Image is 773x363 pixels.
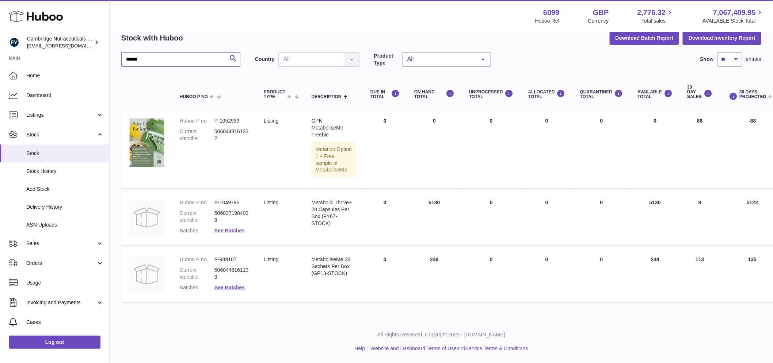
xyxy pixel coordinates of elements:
[462,110,521,188] td: 0
[637,8,674,24] a: 2,776.32 Total sales
[593,8,609,18] strong: GBP
[702,8,764,24] a: 7,067,409.95 AVAILABLE Stock Total
[26,72,104,79] span: Home
[214,199,249,206] dd: P-1049796
[363,192,407,245] td: 0
[214,256,249,263] dd: P-989107
[680,249,720,302] td: 113
[746,56,761,63] span: entries
[405,55,476,63] span: All
[312,94,342,99] span: Description
[264,256,278,262] span: listing
[600,118,603,124] span: 0
[407,249,462,302] td: 248
[26,168,104,175] span: Stock History
[180,128,214,142] dt: Current identifier
[180,94,208,99] span: Huboo P no
[713,8,756,18] span: 7,067,409.95
[264,90,285,99] span: Product Type
[355,345,365,351] a: Help
[180,284,214,291] dt: Batches
[180,210,214,224] dt: Current identifier
[631,249,680,302] td: 248
[214,228,245,233] a: See Batches
[180,267,214,281] dt: Current identifier
[631,110,680,188] td: 0
[528,89,566,99] div: ALLOCATED Total
[129,199,165,236] img: product image
[700,56,714,63] label: Show
[580,89,623,99] div: QUARANTINED Total
[600,200,603,205] span: 0
[521,110,573,188] td: 0
[129,117,165,168] img: product image
[264,200,278,205] span: listing
[610,31,679,45] button: Download Batch Report
[465,345,528,351] a: Service Terms & Conditions
[680,192,720,245] td: 8
[462,249,521,302] td: 0
[312,117,356,138] div: GPN MetaboliseMe Freebie
[26,204,104,211] span: Delivery History
[414,89,454,99] div: ON HAND Total
[26,131,96,138] span: Stock
[214,117,249,124] dd: P-1052939
[180,199,214,206] dt: Huboo P no
[26,240,96,247] span: Sales
[27,35,93,49] div: Cambridge Nutraceuticals Ltd
[312,142,356,178] div: Variation:
[26,299,96,306] span: Invoicing and Payments
[121,33,183,43] h2: Stock with Huboo
[683,31,761,45] button: Download Inventory Report
[312,199,356,227] div: Metabolic Thrive+ 28 Capsules Per Box (FY67-STOCK)
[680,110,720,188] td: 88
[214,210,249,224] dd: 5060371984038
[26,150,104,157] span: Stock
[687,85,712,100] div: 30 DAY SALES
[370,345,457,351] a: Website and Dashboard Terms of Use
[407,192,462,245] td: 5130
[374,53,399,66] label: Product Type
[26,112,96,119] span: Listings
[370,89,400,99] div: DUE IN TOTAL
[368,345,528,352] li: and
[312,256,356,277] div: MetaboliseMe 28 Sachets Per Box (GP13-STOCK)
[631,192,680,245] td: 5130
[600,256,603,262] span: 0
[462,192,521,245] td: 0
[535,18,560,24] div: Huboo Ref
[26,279,104,286] span: Usage
[407,110,462,188] td: 0
[26,92,104,99] span: Dashboard
[214,285,245,290] a: See Batches
[9,336,100,349] a: Log out
[180,117,214,124] dt: Huboo P no
[588,18,609,24] div: Currency
[26,221,104,228] span: ASN Uploads
[214,128,249,142] dd: 5060448161232
[26,319,104,326] span: Cases
[264,118,278,124] span: listing
[115,331,767,338] p: All Rights Reserved. Copyright 2025 - [DOMAIN_NAME]
[702,18,764,24] span: AVAILABLE Stock Total
[521,192,573,245] td: 0
[638,89,673,99] div: AVAILABLE Total
[637,8,666,18] span: 2,776.32
[641,18,674,24] span: Total sales
[214,267,249,281] dd: 5060448161133
[26,186,104,193] span: Add Stock
[739,90,766,99] span: 30 DAYS PROJECTED
[180,256,214,263] dt: Huboo P no
[27,43,107,49] span: [EMAIL_ADDRESS][DOMAIN_NAME]
[469,89,514,99] div: UNPROCESSED Total
[255,56,275,63] label: Country
[26,260,96,267] span: Orders
[129,256,165,293] img: product image
[363,110,407,188] td: 0
[521,249,573,302] td: 0
[180,227,214,234] dt: Batches
[363,249,407,302] td: 0
[543,8,560,18] strong: 6099
[9,37,20,48] img: huboo@camnutra.com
